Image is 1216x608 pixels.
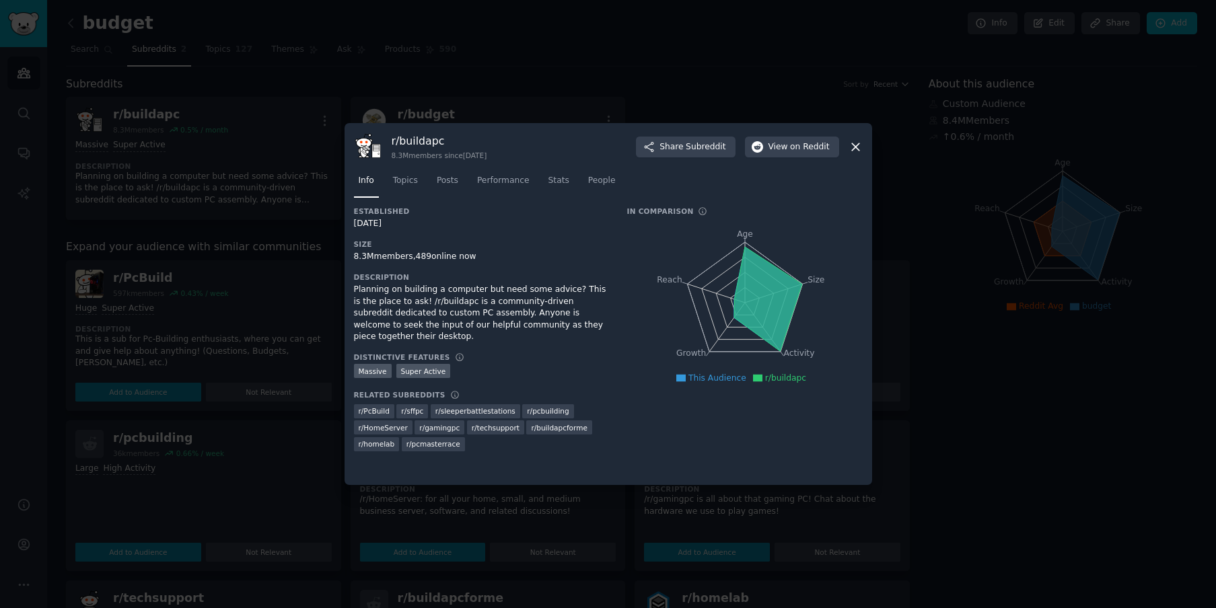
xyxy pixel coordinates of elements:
h3: In Comparison [627,206,694,216]
h3: Distinctive Features [354,352,450,362]
div: Super Active [396,364,451,378]
tspan: Activity [783,349,814,358]
span: Performance [477,175,530,187]
h3: Description [354,272,608,282]
a: Posts [432,170,463,198]
a: Performance [472,170,534,198]
span: r/ homelab [359,439,395,449]
span: r/ pcbuilding [527,406,569,416]
span: Stats [548,175,569,187]
tspan: Reach [657,275,682,284]
span: View [768,141,830,153]
span: r/buildapc [765,373,806,383]
span: r/ sleeperbattlestations [435,406,515,416]
a: People [583,170,620,198]
div: Massive [354,364,392,378]
h3: Established [354,206,608,216]
img: buildapc [354,132,382,161]
span: Topics [393,175,418,187]
tspan: Growth [676,349,706,358]
span: Share [659,141,725,153]
span: Info [359,175,374,187]
span: r/ techsupport [472,423,520,432]
span: Posts [437,175,458,187]
a: Topics [388,170,423,198]
span: r/ gamingpc [419,423,460,432]
span: r/ HomeServer [359,423,408,432]
span: r/ sffpc [401,406,423,416]
tspan: Size [808,275,824,284]
a: Info [354,170,379,198]
a: Stats [544,170,574,198]
div: Planning on building a computer but need some advice? This is the place to ask! /r/buildapc is a ... [354,284,608,343]
div: 8.3M members since [DATE] [392,151,487,160]
button: Viewon Reddit [745,137,839,158]
div: 8.3M members, 489 online now [354,251,608,263]
h3: Related Subreddits [354,390,445,400]
h3: Size [354,239,608,249]
span: r/ PcBuild [359,406,390,416]
span: Subreddit [686,141,725,153]
button: ShareSubreddit [636,137,735,158]
tspan: Age [737,229,753,239]
h3: r/ buildapc [392,134,487,148]
span: on Reddit [790,141,829,153]
span: This Audience [688,373,746,383]
div: [DATE] [354,218,608,230]
span: People [588,175,616,187]
span: r/ buildapcforme [531,423,587,432]
span: r/ pcmasterrace [406,439,460,449]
